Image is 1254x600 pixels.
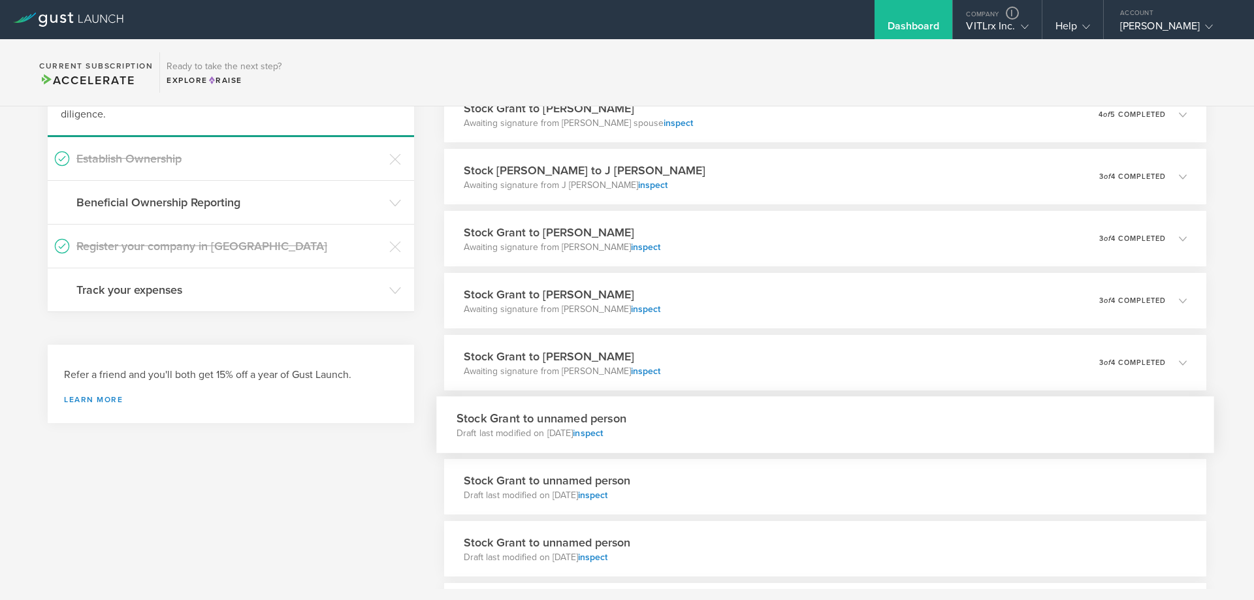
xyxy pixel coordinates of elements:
[1103,110,1110,119] em: of
[167,62,281,71] h3: Ready to take the next step?
[638,180,667,191] a: inspect
[464,534,630,551] h3: Stock Grant to unnamed person
[64,368,398,383] h3: Refer a friend and you'll both get 15% off a year of Gust Launch.
[1099,111,1166,118] p: 4 5 completed
[1104,358,1111,367] em: of
[464,365,660,378] p: Awaiting signature from [PERSON_NAME]
[464,162,705,179] h3: Stock [PERSON_NAME] to J [PERSON_NAME]
[1099,173,1166,180] p: 3 4 completed
[631,304,660,315] a: inspect
[457,409,626,427] h3: Stock Grant to unnamed person
[39,62,153,70] h2: Current Subscription
[1099,359,1166,366] p: 3 4 completed
[1099,297,1166,304] p: 3 4 completed
[664,118,693,129] a: inspect
[1189,537,1254,600] iframe: Chat Widget
[464,348,660,365] h3: Stock Grant to [PERSON_NAME]
[573,428,603,439] a: inspect
[167,74,281,86] div: Explore
[578,490,607,501] a: inspect
[1099,235,1166,242] p: 3 4 completed
[159,52,288,93] div: Ready to take the next step?ExploreRaise
[1055,20,1090,39] div: Help
[464,489,630,502] p: Draft last modified on [DATE]
[208,76,242,85] span: Raise
[1104,296,1111,305] em: of
[464,303,660,316] p: Awaiting signature from [PERSON_NAME]
[464,224,660,241] h3: Stock Grant to [PERSON_NAME]
[1104,172,1111,181] em: of
[64,396,398,403] a: Learn more
[76,281,383,298] h3: Track your expenses
[464,179,705,192] p: Awaiting signature from J [PERSON_NAME]
[578,552,607,563] a: inspect
[464,100,693,117] h3: Stock Grant to [PERSON_NAME]
[464,241,660,254] p: Awaiting signature from [PERSON_NAME]
[457,427,626,440] p: Draft last modified on [DATE]
[1104,234,1111,243] em: of
[76,150,383,167] h3: Establish Ownership
[464,117,693,130] p: Awaiting signature from [PERSON_NAME] spouse
[888,20,940,39] div: Dashboard
[464,286,660,303] h3: Stock Grant to [PERSON_NAME]
[631,242,660,253] a: inspect
[76,238,383,255] h3: Register your company in [GEOGRAPHIC_DATA]
[464,551,630,564] p: Draft last modified on [DATE]
[39,73,135,87] span: Accelerate
[464,472,630,489] h3: Stock Grant to unnamed person
[1120,20,1231,39] div: [PERSON_NAME]
[631,366,660,377] a: inspect
[76,194,383,211] h3: Beneficial Ownership Reporting
[966,20,1028,39] div: VITLrx Inc.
